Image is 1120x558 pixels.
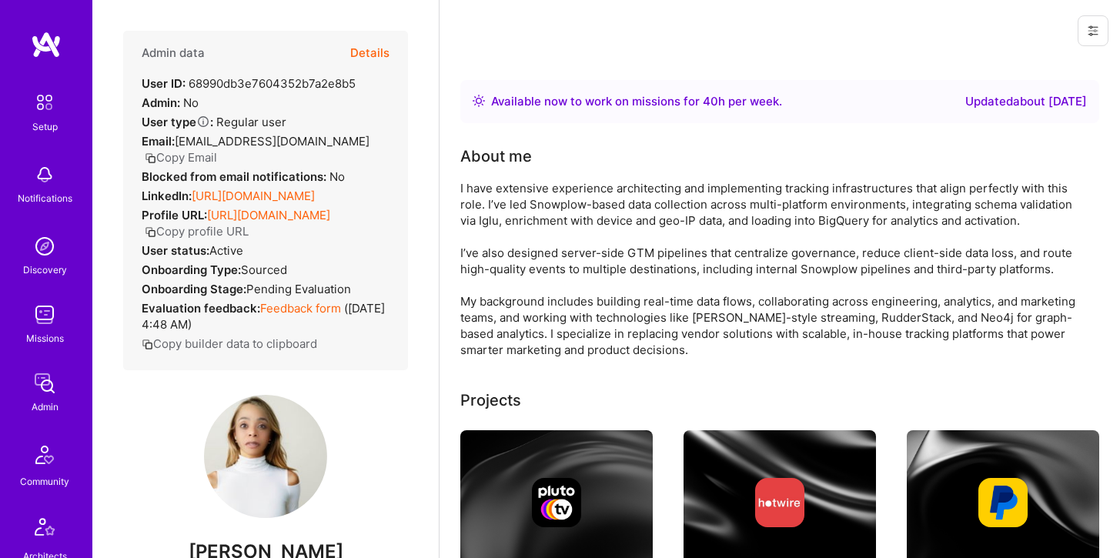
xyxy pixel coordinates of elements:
[142,115,213,129] strong: User type :
[29,299,60,330] img: teamwork
[142,282,246,296] strong: Onboarding Stage:
[32,399,59,415] div: Admin
[207,208,330,222] a: [URL][DOMAIN_NAME]
[142,46,205,60] h4: Admin data
[142,262,241,277] strong: Onboarding Type:
[196,115,210,129] i: Help
[204,395,327,518] img: User Avatar
[29,231,60,262] img: discovery
[142,243,209,258] strong: User status:
[142,301,260,316] strong: Evaluation feedback:
[145,223,249,239] button: Copy profile URL
[460,145,532,168] div: About me
[142,300,389,332] div: ( [DATE] 4:48 AM )
[978,478,1028,527] img: Company logo
[755,478,804,527] img: Company logo
[142,208,207,222] strong: Profile URL:
[175,134,369,149] span: [EMAIL_ADDRESS][DOMAIN_NAME]
[142,75,356,92] div: 68990db3e7604352b7a2e8b5
[20,473,69,490] div: Community
[460,180,1076,358] div: I have extensive experience architecting and implementing tracking infrastructures that align per...
[142,134,175,149] strong: Email:
[28,86,61,119] img: setup
[32,119,58,135] div: Setup
[703,94,718,109] span: 40
[460,389,521,412] div: Projects
[491,92,782,111] div: Available now to work on missions for h per week .
[31,31,62,58] img: logo
[18,190,72,206] div: Notifications
[142,95,180,110] strong: Admin:
[965,92,1087,111] div: Updated about [DATE]
[192,189,315,203] a: [URL][DOMAIN_NAME]
[145,149,217,165] button: Copy Email
[209,243,243,258] span: Active
[473,95,485,107] img: Availability
[142,189,192,203] strong: LinkedIn:
[142,95,199,111] div: No
[260,301,341,316] a: Feedback form
[246,282,351,296] span: Pending Evaluation
[142,169,345,185] div: No
[142,336,317,352] button: Copy builder data to clipboard
[142,114,286,130] div: Regular user
[23,262,67,278] div: Discovery
[350,31,389,75] button: Details
[241,262,287,277] span: sourced
[26,330,64,346] div: Missions
[142,169,329,184] strong: Blocked from email notifications:
[145,226,156,238] i: icon Copy
[142,339,153,350] i: icon Copy
[142,76,186,91] strong: User ID:
[26,511,63,548] img: Architects
[532,478,581,527] img: Company logo
[29,368,60,399] img: admin teamwork
[145,152,156,164] i: icon Copy
[26,436,63,473] img: Community
[29,159,60,190] img: bell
